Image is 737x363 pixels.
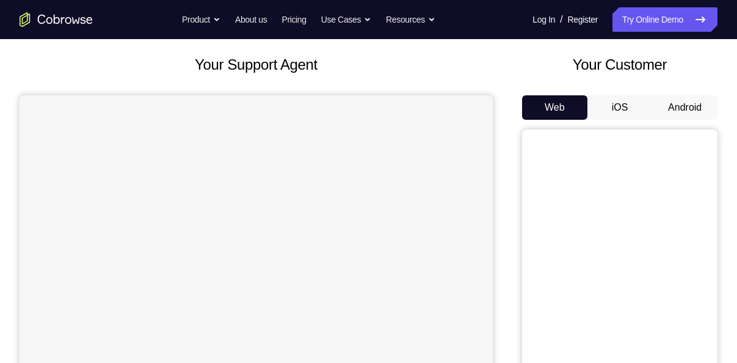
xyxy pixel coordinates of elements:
a: Register [568,7,598,32]
a: Go to the home page [20,12,93,27]
a: Try Online Demo [612,7,717,32]
button: iOS [587,95,653,120]
button: Use Cases [321,7,371,32]
h2: Your Support Agent [20,54,493,76]
a: Log In [532,7,555,32]
button: Resources [386,7,435,32]
a: Pricing [281,7,306,32]
a: About us [235,7,267,32]
button: Product [182,7,220,32]
span: / [560,12,562,27]
button: Web [522,95,587,120]
button: Android [652,95,717,120]
h2: Your Customer [522,54,717,76]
